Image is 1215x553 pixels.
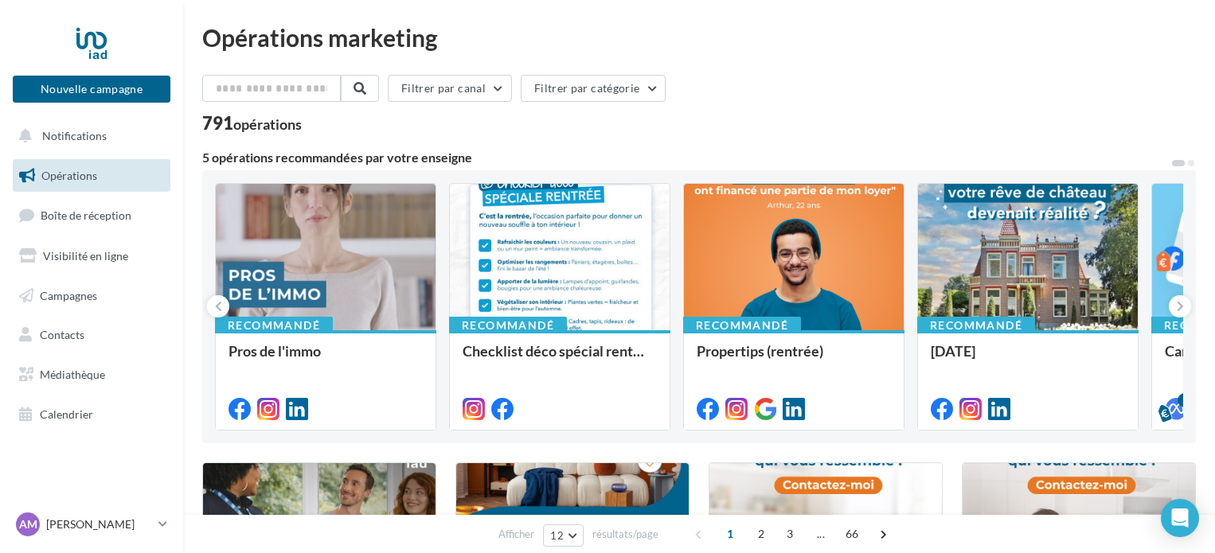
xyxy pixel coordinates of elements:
[1178,393,1192,407] div: 5
[10,198,174,232] a: Boîte de réception
[748,521,774,547] span: 2
[1161,499,1199,537] div: Open Intercom Messenger
[10,119,167,153] button: Notifications
[931,343,1125,375] div: [DATE]
[40,328,84,341] span: Contacts
[717,521,743,547] span: 1
[13,76,170,103] button: Nouvelle campagne
[40,407,93,421] span: Calendrier
[13,509,170,539] a: AM [PERSON_NAME]
[10,358,174,391] a: Médiathèque
[43,249,128,263] span: Visibilité en ligne
[10,159,174,193] a: Opérations
[550,529,564,542] span: 12
[592,527,658,542] span: résultats/page
[521,75,666,102] button: Filtrer par catégorie
[10,279,174,313] a: Campagnes
[808,521,834,547] span: ...
[449,317,567,334] div: Recommandé
[697,343,891,375] div: Propertips (rentrée)
[10,398,174,431] a: Calendrier
[917,317,1035,334] div: Recommandé
[202,25,1196,49] div: Opérations marketing
[215,317,333,334] div: Recommandé
[388,75,512,102] button: Filtrer par canal
[40,368,105,381] span: Médiathèque
[233,117,302,131] div: opérations
[42,129,107,142] span: Notifications
[229,343,423,375] div: Pros de l'immo
[10,240,174,273] a: Visibilité en ligne
[543,524,584,547] button: 12
[839,521,865,547] span: 66
[777,521,803,547] span: 3
[46,516,152,532] p: [PERSON_NAME]
[463,343,657,375] div: Checklist déco spécial rentrée
[202,151,1170,164] div: 5 opérations recommandées par votre enseigne
[202,115,302,132] div: 791
[498,527,534,542] span: Afficher
[40,288,97,302] span: Campagnes
[41,208,131,222] span: Boîte de réception
[41,169,97,182] span: Opérations
[19,516,37,532] span: AM
[10,318,174,352] a: Contacts
[683,317,801,334] div: Recommandé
